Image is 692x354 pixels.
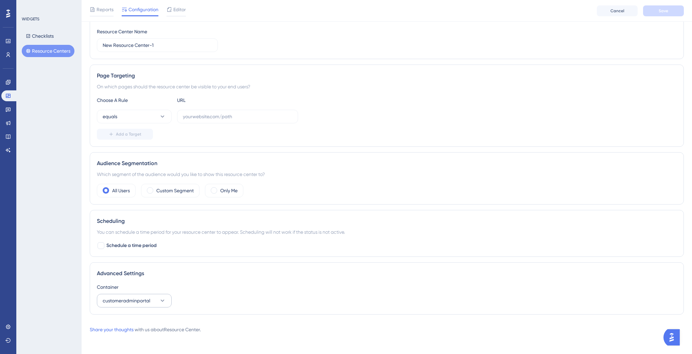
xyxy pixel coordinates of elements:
[97,72,677,80] div: Page Targeting
[97,294,172,307] button: customeradminportal
[663,327,684,348] iframe: UserGuiding AI Assistant Launcher
[173,5,186,14] span: Editor
[22,45,74,57] button: Resource Centers
[156,187,194,195] label: Custom Segment
[97,96,172,104] div: Choose A Rule
[22,16,39,22] div: WIDGETS
[112,187,130,195] label: All Users
[97,28,147,36] div: Resource Center Name
[97,83,677,91] div: On which pages should the resource center be visible to your end users?
[97,269,677,278] div: Advanced Settings
[116,131,141,137] span: Add a Target
[177,96,252,104] div: URL
[97,283,677,291] div: Container
[97,159,677,167] div: Audience Segmentation
[97,129,153,140] button: Add a Target
[97,170,677,178] div: Which segment of the audience would you like to show this resource center to?
[597,5,638,16] button: Cancel
[643,5,684,16] button: Save
[128,5,158,14] span: Configuration
[610,8,624,14] span: Cancel
[90,327,134,332] a: Share your thoughts
[103,112,117,121] span: equals
[22,30,58,42] button: Checklists
[90,325,201,334] div: with us about Resource Center .
[97,228,677,236] div: You can schedule a time period for your resource center to appear. Scheduling will not work if th...
[97,5,114,14] span: Reports
[97,110,172,123] button: equals
[103,41,212,49] input: Type your Resource Center name
[106,242,157,250] span: Schedule a time period
[183,113,292,120] input: yourwebsite.com/path
[103,297,150,305] span: customeradminportal
[659,8,668,14] span: Save
[220,187,238,195] label: Only Me
[97,217,677,225] div: Scheduling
